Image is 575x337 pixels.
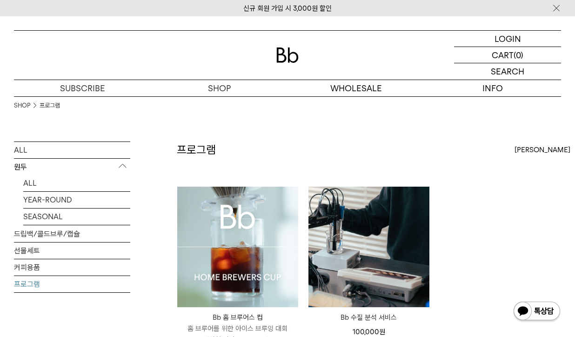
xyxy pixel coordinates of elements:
[14,243,130,259] a: 선물세트
[515,144,570,155] span: [PERSON_NAME]
[14,159,130,175] p: 원두
[14,101,30,110] a: SHOP
[491,63,524,80] p: SEARCH
[424,80,561,96] p: INFO
[276,47,299,63] img: 로고
[454,47,561,63] a: CART (0)
[23,175,130,191] a: ALL
[177,312,298,323] p: Bb 홈 브루어스 컵
[514,47,523,63] p: (0)
[513,301,561,323] img: 카카오톡 채널 1:1 채팅 버튼
[151,80,287,96] a: SHOP
[40,101,60,110] a: 프로그램
[454,31,561,47] a: LOGIN
[14,259,130,276] a: 커피용품
[287,80,424,96] p: WHOLESALE
[492,47,514,63] p: CART
[243,4,332,13] a: 신규 회원 가입 시 3,000원 할인
[23,192,130,208] a: YEAR-ROUND
[14,80,151,96] a: SUBSCRIBE
[308,187,429,308] img: Bb 수질 분석 서비스
[23,209,130,225] a: SEASONAL
[495,31,521,47] p: LOGIN
[353,328,385,336] span: 100,000
[14,142,130,158] a: ALL
[177,187,298,308] img: Bb 홈 브루어스 컵
[379,328,385,336] span: 원
[177,142,216,158] h2: 프로그램
[14,226,130,242] a: 드립백/콜드브루/캡슐
[14,276,130,292] a: 프로그램
[308,312,429,323] a: Bb 수질 분석 서비스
